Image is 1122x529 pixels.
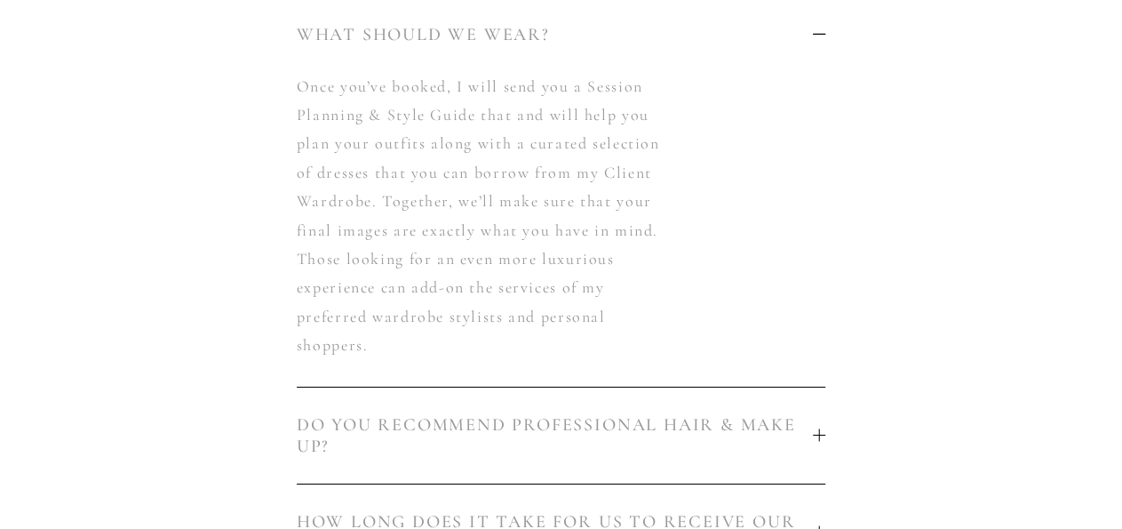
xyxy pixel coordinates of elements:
[297,72,826,387] div: WHAT SHOULD WE WEAR?
[297,414,814,457] span: DO YOU RECOMMEND PROFESSIONAL HAIR & MAKE UP?
[297,388,826,484] button: DO YOU RECOMMEND PROFESSIONAL HAIR & MAKE UP?
[297,24,814,45] span: WHAT SHOULD WE WEAR?
[297,72,667,360] p: Once you’ve booked, I will send you a Session Planning & Style Guide that and will help you plan ...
